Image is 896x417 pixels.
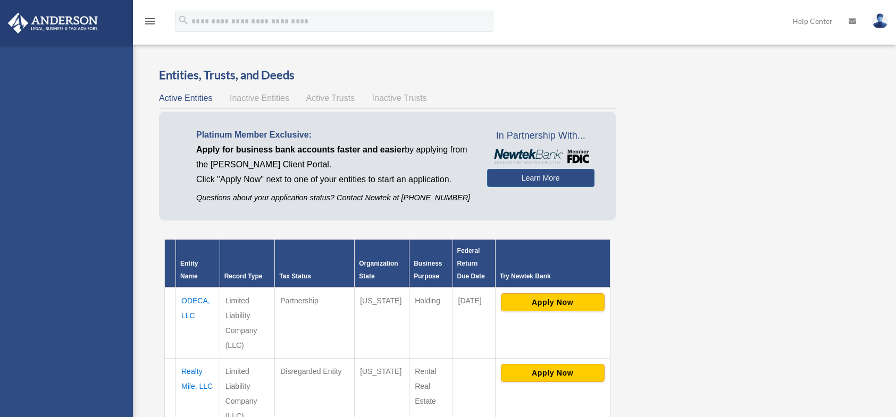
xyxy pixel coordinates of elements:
span: Apply for business bank accounts faster and easier [196,145,405,154]
td: Holding [409,287,453,359]
button: Apply Now [501,364,605,382]
img: Anderson Advisors Platinum Portal [5,13,101,33]
i: search [178,14,189,26]
th: Entity Name [176,240,220,287]
h3: Entities, Trusts, and Deeds [159,67,616,83]
span: Inactive Trusts [372,93,427,103]
p: Questions about your application status? Contact Newtek at [PHONE_NUMBER] [196,191,471,205]
span: Active Trusts [306,93,355,103]
span: Inactive Entities [230,93,289,103]
span: Active Entities [159,93,212,103]
th: Tax Status [275,240,355,287]
td: [US_STATE] [355,287,409,359]
th: Business Purpose [409,240,453,287]
p: by applying from the [PERSON_NAME] Client Portal. [196,142,471,172]
button: Apply Now [501,293,605,311]
th: Organization State [355,240,409,287]
i: menu [144,15,156,28]
td: Partnership [275,287,355,359]
td: Limited Liability Company (LLC) [220,287,275,359]
span: In Partnership With... [487,127,594,144]
p: Click "Apply Now" next to one of your entities to start an application. [196,172,471,187]
td: [DATE] [453,287,495,359]
img: NewtekBankLogoSM.png [492,149,589,164]
td: ODECA, LLC [176,287,220,359]
p: Platinum Member Exclusive: [196,127,471,142]
th: Federal Return Due Date [453,240,495,287]
a: Learn More [487,169,594,187]
div: Try Newtek Bank [500,270,606,283]
th: Record Type [220,240,275,287]
a: menu [144,19,156,28]
img: User Pic [872,13,888,29]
